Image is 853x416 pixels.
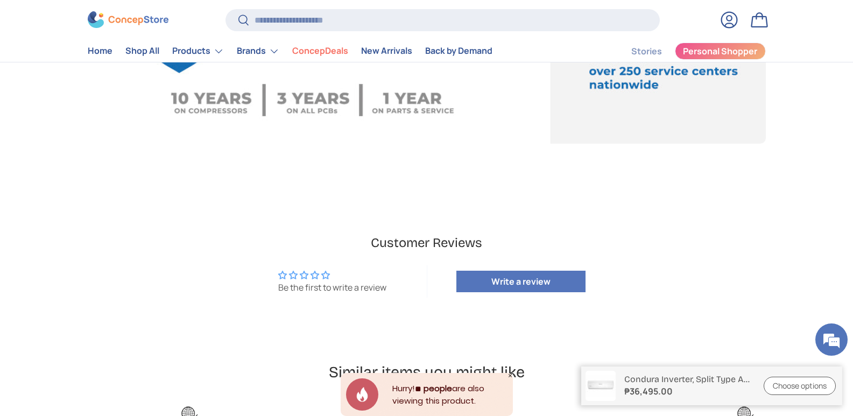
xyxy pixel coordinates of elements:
img: ConcepStore [88,12,168,29]
a: New Arrivals [361,41,412,62]
div: Minimize live chat window [177,5,202,31]
nav: Primary [88,40,492,62]
span: We're online! [62,136,149,244]
h2: Customer Reviews [112,234,741,252]
a: Personal Shopper [675,43,766,60]
a: Shop All [125,41,159,62]
textarea: Type your message and hit 'Enter' [5,294,205,332]
div: Close [507,373,513,378]
a: Choose options [764,377,836,396]
img: condura-split-type-aircon-indoor-unit-full-view-mang-kosme [586,371,616,401]
a: Home [88,41,112,62]
summary: Products [166,40,230,62]
a: Stories [631,41,662,62]
a: ConcepDeals [292,41,348,62]
strong: ₱36,495.00 [624,385,751,398]
div: Chat with us now [56,60,181,74]
summary: Brands [230,40,286,62]
h2: Similar items you might like [88,362,766,382]
div: Be the first to write a review [278,281,386,293]
a: Back by Demand [425,41,492,62]
a: Write a review [456,271,586,292]
nav: Secondary [605,40,766,62]
p: Condura Inverter, Split Type Air Conditioner [624,374,751,384]
span: Personal Shopper [683,47,757,56]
